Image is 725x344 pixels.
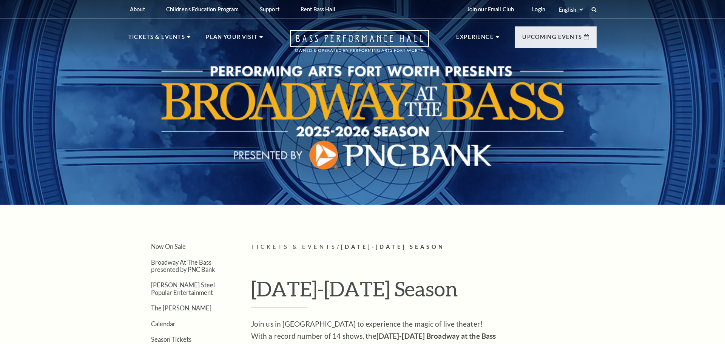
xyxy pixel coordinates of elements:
a: Season Tickets [151,336,191,343]
h1: [DATE]-[DATE] Season [251,276,597,307]
p: Experience [456,32,494,46]
p: Upcoming Events [522,32,582,46]
p: Children's Education Program [166,6,239,12]
a: Broadway At The Bass presented by PNC Bank [151,259,215,273]
a: Now On Sale [151,243,186,250]
span: [DATE]-[DATE] Season [341,244,445,250]
p: / [251,242,597,252]
a: [PERSON_NAME] Steel Popular Entertainment [151,281,215,296]
a: Calendar [151,320,176,327]
p: Rent Bass Hall [301,6,335,12]
p: About [130,6,145,12]
p: Support [260,6,279,12]
span: Tickets & Events [251,244,337,250]
p: Tickets & Events [128,32,185,46]
select: Select: [557,6,584,13]
p: Plan Your Visit [206,32,258,46]
a: The [PERSON_NAME] [151,304,211,312]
